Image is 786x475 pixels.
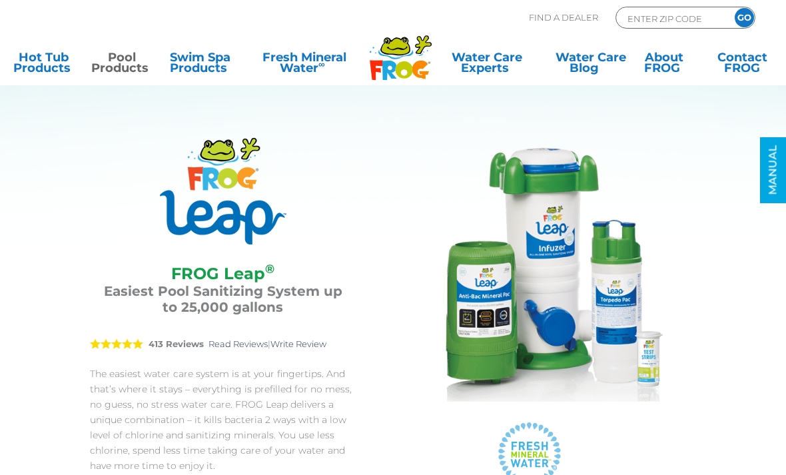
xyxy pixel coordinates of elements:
[208,338,268,349] a: Read Reviews
[634,52,695,79] a: AboutFROG
[170,52,230,79] a: Swim SpaProducts
[318,59,325,69] sup: ∞
[160,138,286,244] img: Product Logo
[149,338,204,349] strong: 413 Reviews
[90,338,143,349] span: 5
[103,264,342,283] h2: FROG Leap
[556,52,616,79] a: Water CareBlog
[265,262,274,276] sup: ®
[735,8,754,27] input: GO
[529,7,598,29] p: Find A Dealer
[90,323,356,366] div: |
[248,52,361,79] a: Fresh MineralWater∞
[91,52,152,79] a: PoolProducts
[626,11,716,26] input: Zip Code Form
[712,52,773,79] a: ContactFROG
[103,283,342,315] h3: Easiest Pool Sanitizing System up to 25,000 gallons
[760,137,786,203] a: MANUAL
[13,52,74,79] a: Hot TubProducts
[270,338,326,349] a: Write Review
[435,52,538,79] a: Water CareExperts
[90,366,356,474] p: The easiest water care system is at your fingertips. And that’s where it stays – everything is pr...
